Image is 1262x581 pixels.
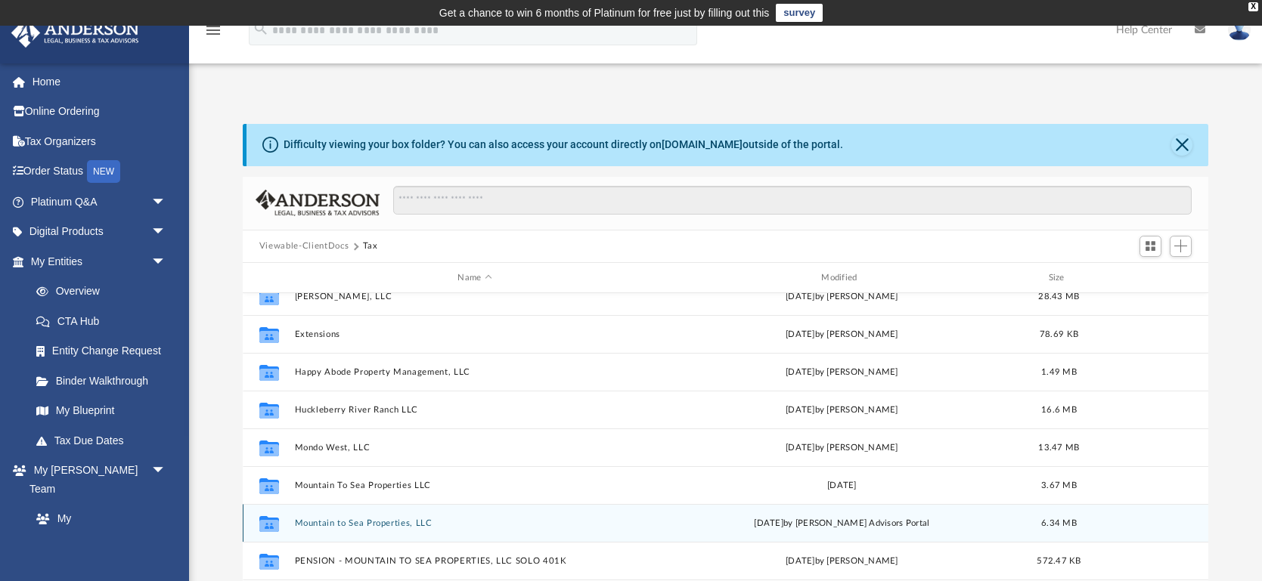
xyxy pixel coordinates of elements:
span: 78.69 KB [1040,330,1078,338]
button: Huckleberry River Ranch LLC [294,405,655,415]
button: Close [1171,134,1192,156]
span: 6.34 MB [1041,519,1077,527]
a: Online Ordering [11,97,189,127]
button: Mountain to Sea Properties, LLC [294,518,655,528]
span: 16.6 MB [1041,406,1077,414]
span: arrow_drop_down [151,187,181,218]
i: search [253,20,269,37]
button: PENSION - MOUNTAIN TO SEA PROPERTIES, LLC SOLO 401K [294,556,655,566]
button: Viewable-ClientDocs [259,240,349,253]
button: Happy Abode Property Management, LLC [294,367,655,377]
div: close [1248,2,1258,11]
div: Modified [661,271,1022,285]
div: [DATE] [662,479,1022,493]
a: Digital Productsarrow_drop_down [11,217,189,247]
a: survey [776,4,823,22]
div: [DATE] by [PERSON_NAME] [662,403,1022,417]
span: arrow_drop_down [151,246,181,277]
input: Search files and folders [393,186,1192,215]
div: [DATE] by [PERSON_NAME] [662,290,1022,304]
span: arrow_drop_down [151,217,181,248]
button: Mountain To Sea Properties LLC [294,481,655,490]
div: id [250,271,287,285]
a: My [PERSON_NAME] Teamarrow_drop_down [11,456,181,504]
button: Add [1170,236,1192,257]
a: Tax Organizers [11,126,189,156]
a: Home [11,66,189,97]
button: Tax [363,240,378,253]
a: Overview [21,277,189,307]
div: Difficulty viewing your box folder? You can also access your account directly on outside of the p... [284,137,843,153]
span: 572.47 KB [1037,557,1081,565]
span: arrow_drop_down [151,456,181,487]
div: [DATE] by [PERSON_NAME] [662,328,1022,341]
div: id [1096,271,1202,285]
div: NEW [87,160,120,183]
div: [DATE] by [PERSON_NAME] [662,366,1022,379]
div: [DATE] by [PERSON_NAME] [662,555,1022,568]
div: [DATE] by [PERSON_NAME] Advisors Portal [662,517,1022,530]
div: Name [293,271,654,285]
a: My [PERSON_NAME] Team [21,504,174,571]
button: Extensions [294,329,655,339]
a: menu [204,29,222,39]
a: My Blueprint [21,396,181,426]
button: Mondo West, LLC [294,443,655,453]
a: My Entitiesarrow_drop_down [11,246,189,277]
span: 1.49 MB [1041,368,1077,376]
div: Get a chance to win 6 months of Platinum for free just by filling out this [439,4,770,22]
a: Platinum Q&Aarrow_drop_down [11,187,189,217]
span: 13.47 MB [1038,443,1079,452]
div: [DATE] by [PERSON_NAME] [662,441,1022,455]
button: [PERSON_NAME], LLC [294,292,655,301]
img: Anderson Advisors Platinum Portal [7,18,144,48]
span: 3.67 MB [1041,481,1077,490]
a: Binder Walkthrough [21,366,189,396]
button: Switch to Grid View [1140,236,1162,257]
a: Tax Due Dates [21,425,189,456]
div: Size [1028,271,1089,285]
a: Entity Change Request [21,336,189,366]
a: Order StatusNEW [11,156,189,187]
a: [DOMAIN_NAME] [662,138,743,150]
i: menu [204,21,222,39]
span: 28.43 MB [1038,292,1079,301]
img: User Pic [1228,19,1251,41]
a: CTA Hub [21,306,189,336]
